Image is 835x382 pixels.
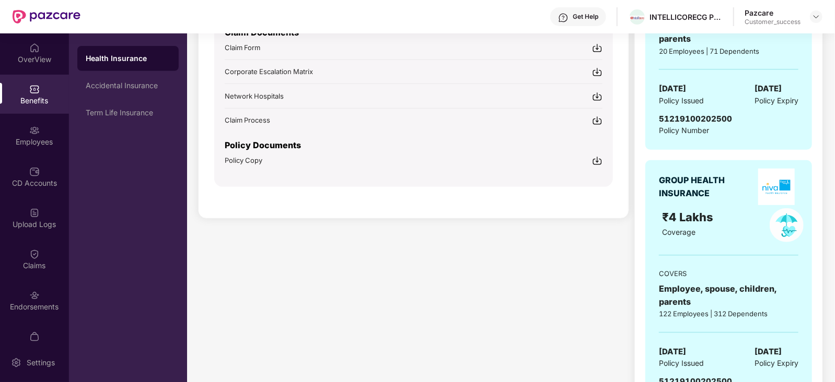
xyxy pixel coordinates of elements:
[592,115,602,126] img: svg+xml;base64,PHN2ZyBpZD0iRG93bmxvYWQtMjR4MjQiIHhtbG5zPSJodHRwOi8vd3d3LnczLm9yZy8yMDAwL3N2ZyIgd2...
[662,228,695,236] span: Coverage
[86,53,170,64] div: Health Insurance
[86,109,170,117] div: Term Life Insurance
[573,13,598,21] div: Get Help
[592,43,602,53] img: svg+xml;base64,PHN2ZyBpZD0iRG93bmxvYWQtMjR4MjQiIHhtbG5zPSJodHRwOi8vd3d3LnczLm9yZy8yMDAwL3N2ZyIgd2...
[558,13,569,23] img: svg+xml;base64,PHN2ZyBpZD0iSGVscC0zMngzMiIgeG1sbnM9Imh0dHA6Ly93d3cudzMub3JnLzIwMDAvc3ZnIiB3aWR0aD...
[659,114,732,124] span: 51219100202500
[755,82,782,95] span: [DATE]
[225,139,602,152] p: Policy Documents
[755,345,782,358] span: [DATE]
[745,18,801,26] div: Customer_success
[29,166,40,177] img: svg+xml;base64,PHN2ZyBpZD0iQ0RfQWNjb3VudHMiIGRhdGEtbmFtZT0iQ0QgQWNjb3VudHMiIHhtbG5zPSJodHRwOi8vd3...
[659,174,750,200] div: GROUP HEALTH INSURANCE
[659,357,704,369] span: Policy Issued
[29,84,40,94] img: svg+xml;base64,PHN2ZyBpZD0iQmVuZWZpdHMiIHhtbG5zPSJodHRwOi8vd3d3LnczLm9yZy8yMDAwL3N2ZyIgd2lkdGg9Ij...
[24,357,58,368] div: Settings
[812,13,820,21] img: svg+xml;base64,PHN2ZyBpZD0iRHJvcGRvd24tMzJ4MzIiIHhtbG5zPSJodHRwOi8vd3d3LnczLm9yZy8yMDAwL3N2ZyIgd2...
[29,125,40,136] img: svg+xml;base64,PHN2ZyBpZD0iRW1wbG95ZWVzIiB4bWxucz0iaHR0cDovL3d3dy53My5vcmcvMjAwMC9zdmciIHdpZHRoPS...
[29,208,40,218] img: svg+xml;base64,PHN2ZyBpZD0iVXBsb2FkX0xvZ3MiIGRhdGEtbmFtZT0iVXBsb2FkIExvZ3MiIHhtbG5zPSJodHRwOi8vd3...
[592,91,602,102] img: svg+xml;base64,PHN2ZyBpZD0iRG93bmxvYWQtMjR4MjQiIHhtbG5zPSJodHRwOi8vd3d3LnczLm9yZy8yMDAwL3N2ZyIgd2...
[13,10,80,23] img: New Pazcare Logo
[225,43,260,52] span: Claim Form
[659,95,704,106] span: Policy Issued
[755,95,798,106] span: Policy Expiry
[659,46,798,56] div: 20 Employees | 71 Dependents
[659,282,798,308] div: Employee, spouse, children, parents
[770,208,804,242] img: policyIcon
[29,249,40,259] img: svg+xml;base64,PHN2ZyBpZD0iQ2xhaW0iIHhtbG5zPSJodHRwOi8vd3d3LnczLm9yZy8yMDAwL3N2ZyIgd2lkdGg9IjIwIi...
[592,156,602,166] img: svg+xml;base64,PHN2ZyBpZD0iRG93bmxvYWQtMjR4MjQiIHhtbG5zPSJodHRwOi8vd3d3LnczLm9yZy8yMDAwL3N2ZyIgd2...
[650,12,723,22] div: INTELLICORECG PRIVATE LIMITED
[11,357,21,368] img: svg+xml;base64,PHN2ZyBpZD0iU2V0dGluZy0yMHgyMCIgeG1sbnM9Imh0dHA6Ly93d3cudzMub3JnLzIwMDAvc3ZnIiB3aW...
[225,92,284,100] span: Network Hospitals
[29,43,40,53] img: svg+xml;base64,PHN2ZyBpZD0iSG9tZSIgeG1sbnM9Imh0dHA6Ly93d3cudzMub3JnLzIwMDAvc3ZnIiB3aWR0aD0iMjAiIG...
[225,67,313,76] span: Corporate Escalation Matrix
[630,16,645,20] img: WhatsApp%20Image%202024-01-25%20at%2012.57.49%20PM.jpeg
[659,308,798,319] div: 122 Employees | 312 Dependents
[659,345,686,358] span: [DATE]
[225,156,262,164] span: Policy Copy
[758,169,795,205] img: insurerLogo
[659,126,709,135] span: Policy Number
[662,210,716,224] span: ₹4 Lakhs
[659,82,686,95] span: [DATE]
[86,81,170,90] div: Accidental Insurance
[745,8,801,18] div: Pazcare
[225,116,270,124] span: Claim Process
[29,331,40,342] img: svg+xml;base64,PHN2ZyBpZD0iTXlfT3JkZXJzIiBkYXRhLW5hbWU9Ik15IE9yZGVycyIgeG1sbnM9Imh0dHA6Ly93d3cudz...
[755,357,798,369] span: Policy Expiry
[659,268,798,279] div: COVERS
[592,67,602,77] img: svg+xml;base64,PHN2ZyBpZD0iRG93bmxvYWQtMjR4MjQiIHhtbG5zPSJodHRwOi8vd3d3LnczLm9yZy8yMDAwL3N2ZyIgd2...
[29,290,40,301] img: svg+xml;base64,PHN2ZyBpZD0iRW5kb3JzZW1lbnRzIiB4bWxucz0iaHR0cDovL3d3dy53My5vcmcvMjAwMC9zdmciIHdpZH...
